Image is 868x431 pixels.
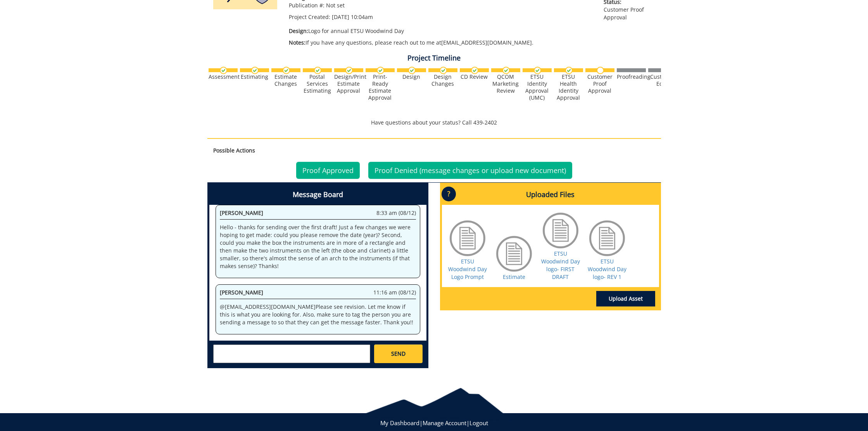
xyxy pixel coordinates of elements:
[314,67,321,74] img: checkmark
[289,13,330,21] span: Project Created:
[469,419,488,427] a: Logout
[428,73,457,87] div: Design Changes
[503,273,525,280] a: Estimate
[423,419,466,427] a: Manage Account
[491,73,520,94] div: QCOM Marketing Review
[345,67,353,74] img: checkmark
[502,67,510,74] img: checkmark
[209,73,238,80] div: Assessment
[207,54,661,62] h4: Project Timeline
[442,185,659,205] h4: Uploaded Files
[207,119,661,126] p: Have questions about your status? Call 439-2402
[373,289,416,296] span: 11:16 am (08/12)
[220,223,416,270] p: Hello - thanks for sending over the first draft! Just a few changes we were hoping to get made: c...
[332,13,373,21] span: [DATE] 10:04am
[523,73,552,101] div: ETSU Identity Approval (UMC)
[585,73,614,94] div: Customer Proof Approval
[289,39,305,46] span: Notes:
[380,419,419,427] a: My Dashboard
[283,67,290,74] img: checkmark
[289,39,592,47] p: If you have any questions, please reach out to me at [EMAIL_ADDRESS][DOMAIN_NAME] .
[471,67,478,74] img: checkmark
[565,67,573,74] img: checkmark
[296,162,360,179] a: Proof Approved
[442,187,456,201] p: ?
[368,162,572,179] a: Proof Denied (message changes or upload new document)
[596,291,655,306] a: Upload Asset
[251,67,259,74] img: checkmark
[588,258,626,280] a: ETSU Woodwind Day logo- REV 1
[289,27,592,35] p: Logo for annual ETSU Woodwind Day
[460,73,489,80] div: CD Review
[377,67,384,74] img: checkmark
[366,73,395,101] div: Print-Ready Estimate Approval
[213,147,255,154] strong: Possible Actions
[220,209,263,216] span: [PERSON_NAME]
[374,344,422,363] a: SEND
[408,67,416,74] img: checkmark
[597,67,604,74] img: no
[220,303,416,326] p: @ [EMAIL_ADDRESS][DOMAIN_NAME] Please see revision. Let me know if this is what you are looking f...
[271,73,300,87] div: Estimate Changes
[554,73,583,101] div: ETSU Health Identity Approval
[440,67,447,74] img: checkmark
[391,350,406,358] span: SEND
[334,73,363,94] div: Design/Print Estimate Approval
[448,258,487,280] a: ETSU Woodwind Day Logo Prompt
[220,67,227,74] img: checkmark
[303,73,332,94] div: Postal Services Estimating
[617,73,646,80] div: Proofreading
[213,344,370,363] textarea: messageToSend
[240,73,269,80] div: Estimating
[534,67,541,74] img: checkmark
[289,27,308,35] span: Design:
[541,250,580,280] a: ETSU Woodwind Day logo- FIRST DRAFT
[397,73,426,80] div: Design
[289,2,324,9] span: Publication #:
[209,185,426,205] h4: Message Board
[376,209,416,217] span: 8:33 am (08/12)
[326,2,345,9] span: Not set
[648,73,677,87] div: Customer Edits
[220,289,263,296] span: [PERSON_NAME]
